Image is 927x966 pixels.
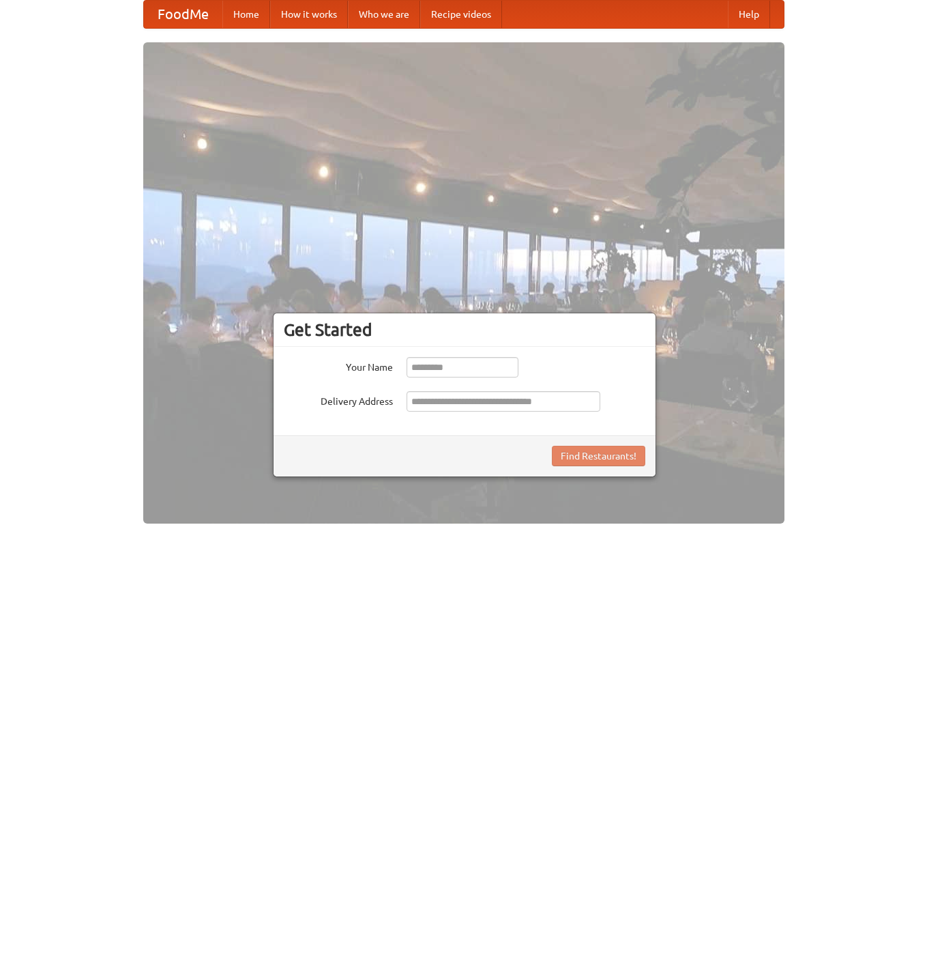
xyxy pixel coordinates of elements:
[270,1,348,28] a: How it works
[284,391,393,408] label: Delivery Address
[348,1,420,28] a: Who we are
[222,1,270,28] a: Home
[284,319,645,340] h3: Get Started
[420,1,502,28] a: Recipe videos
[144,1,222,28] a: FoodMe
[728,1,770,28] a: Help
[284,357,393,374] label: Your Name
[552,446,645,466] button: Find Restaurants!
